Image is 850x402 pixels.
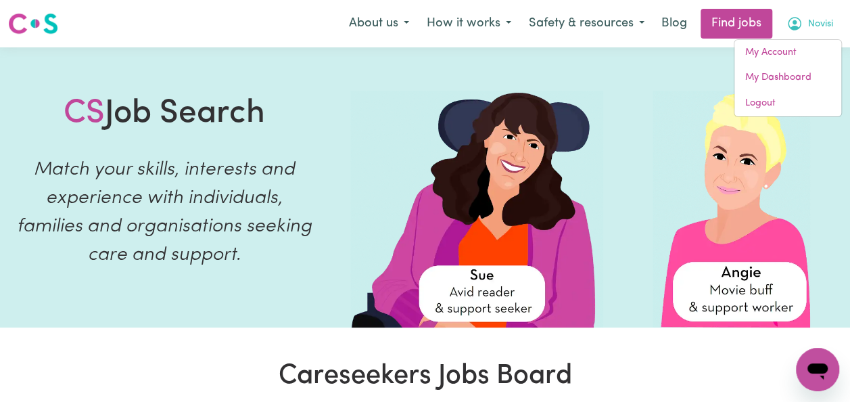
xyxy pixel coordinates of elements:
iframe: Button to launch messaging window [796,348,839,391]
div: My Account [734,39,842,117]
a: Logout [734,91,841,116]
a: My Dashboard [734,65,841,91]
a: Careseekers logo [8,8,58,39]
img: Careseekers logo [8,12,58,36]
span: Novisi [808,17,833,32]
button: About us [340,9,418,38]
a: My Account [734,40,841,66]
a: Find jobs [701,9,772,39]
span: CS [64,97,105,130]
h1: Job Search [64,95,265,134]
p: Match your skills, interests and experience with individuals, families and organisations seeking ... [16,156,312,269]
button: How it works [418,9,520,38]
button: My Account [778,9,842,38]
button: Safety & resources [520,9,653,38]
a: Blog [653,9,695,39]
